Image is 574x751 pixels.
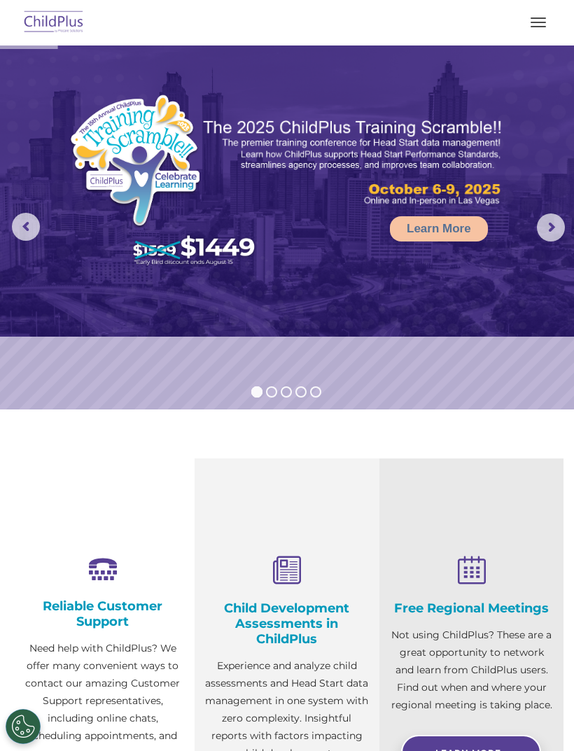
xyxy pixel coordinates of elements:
button: Cookies Settings [6,709,41,744]
h4: Child Development Assessments in ChildPlus [205,601,368,647]
img: ChildPlus by Procare Solutions [21,6,87,39]
h4: Reliable Customer Support [21,598,184,629]
p: Not using ChildPlus? These are a great opportunity to network and learn from ChildPlus users. Fin... [390,626,553,714]
a: Learn More [390,216,488,241]
h4: Free Regional Meetings [390,601,553,616]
